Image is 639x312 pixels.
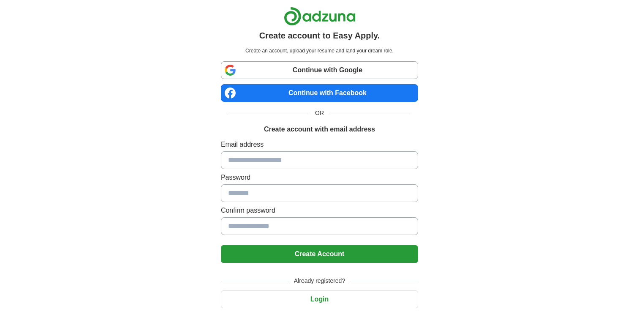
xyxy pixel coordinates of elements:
[223,47,416,55] p: Create an account, upload your resume and land your dream role.
[221,290,418,308] button: Login
[264,124,375,134] h1: Create account with email address
[289,276,350,285] span: Already registered?
[284,7,356,26] img: Adzuna logo
[259,29,380,42] h1: Create account to Easy Apply.
[221,245,418,263] button: Create Account
[221,84,418,102] a: Continue with Facebook
[310,109,329,118] span: OR
[221,61,418,79] a: Continue with Google
[221,172,418,183] label: Password
[221,296,418,303] a: Login
[221,140,418,150] label: Email address
[221,205,418,216] label: Confirm password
